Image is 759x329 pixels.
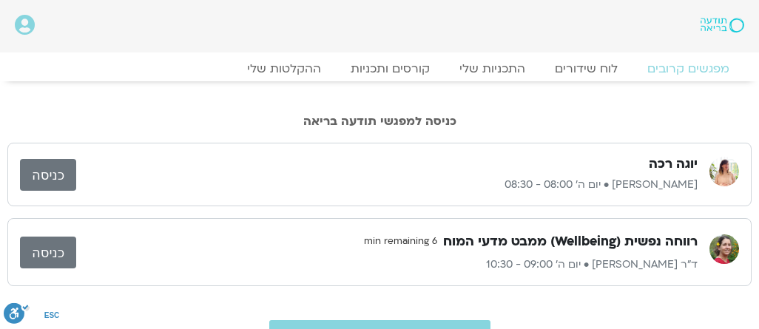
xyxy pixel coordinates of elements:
[76,176,698,194] p: [PERSON_NAME] • יום ה׳ 08:00 - 08:30
[540,61,632,76] a: לוח שידורים
[709,157,739,186] img: ענת מיכאליס
[15,61,744,76] nav: Menu
[20,159,76,191] a: כניסה
[232,61,336,76] a: ההקלטות שלי
[632,61,744,76] a: מפגשים קרובים
[20,237,76,268] a: כניסה
[76,256,698,274] p: ד"ר [PERSON_NAME] • יום ה׳ 09:00 - 10:30
[445,61,540,76] a: התכניות שלי
[443,233,698,251] h3: רווחה נפשית (Wellbeing) ממבט מדעי המוח
[7,115,752,128] h2: כניסה למפגשי תודעה בריאה
[709,234,739,264] img: ד"ר נועה אלבלדה
[649,155,698,173] h3: יוגה רכה
[336,61,445,76] a: קורסים ותכניות
[358,231,443,253] span: 6 min remaining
